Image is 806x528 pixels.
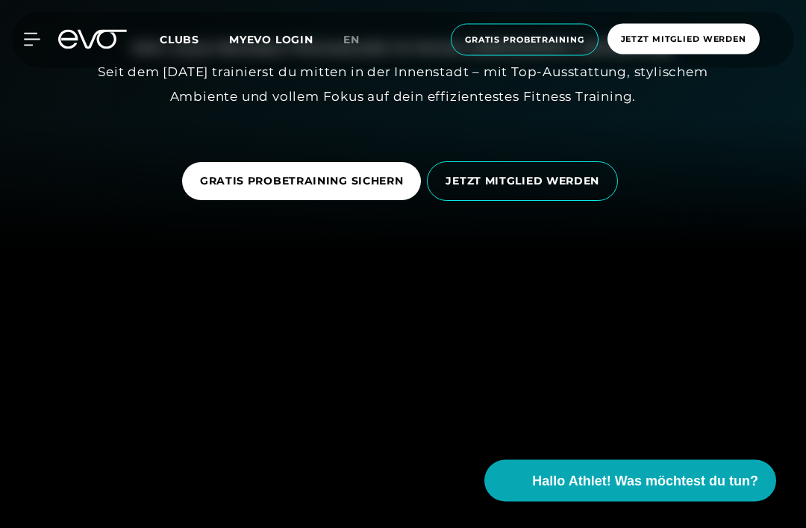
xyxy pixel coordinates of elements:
a: Gratis Probetraining [446,24,603,56]
a: GRATIS PROBETRAINING SICHERN [182,163,422,201]
a: JETZT MITGLIED WERDEN [427,151,624,213]
span: en [343,33,360,46]
span: Clubs [160,33,199,46]
span: GRATIS PROBETRAINING SICHERN [200,174,404,190]
a: en [343,31,378,49]
span: JETZT MITGLIED WERDEN [446,174,599,190]
span: Hallo Athlet! Was möchtest du tun? [532,471,758,491]
span: Gratis Probetraining [465,34,584,46]
span: Jetzt Mitglied werden [621,33,746,46]
a: MYEVO LOGIN [229,33,313,46]
button: Hallo Athlet! Was möchtest du tun? [484,460,776,502]
a: Clubs [160,32,229,46]
a: Jetzt Mitglied werden [603,24,764,56]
